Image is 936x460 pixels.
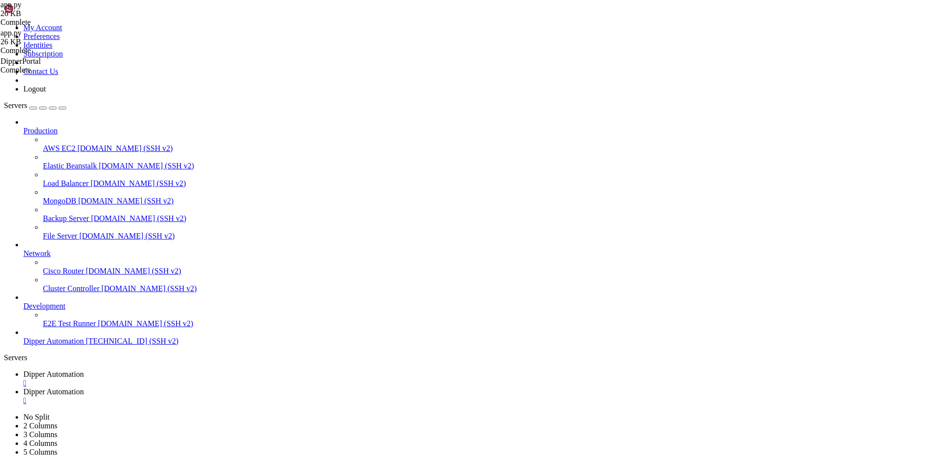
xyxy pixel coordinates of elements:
[0,66,98,74] div: Complete
[0,37,98,46] div: 26 KB
[0,29,21,37] span: app.py
[0,0,21,9] span: app.py
[0,9,98,18] div: 26 KB
[0,29,98,46] span: app.py
[0,46,98,55] div: Complete
[0,57,41,65] span: DipperPortal
[0,0,98,18] span: app.py
[0,18,98,27] div: Complete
